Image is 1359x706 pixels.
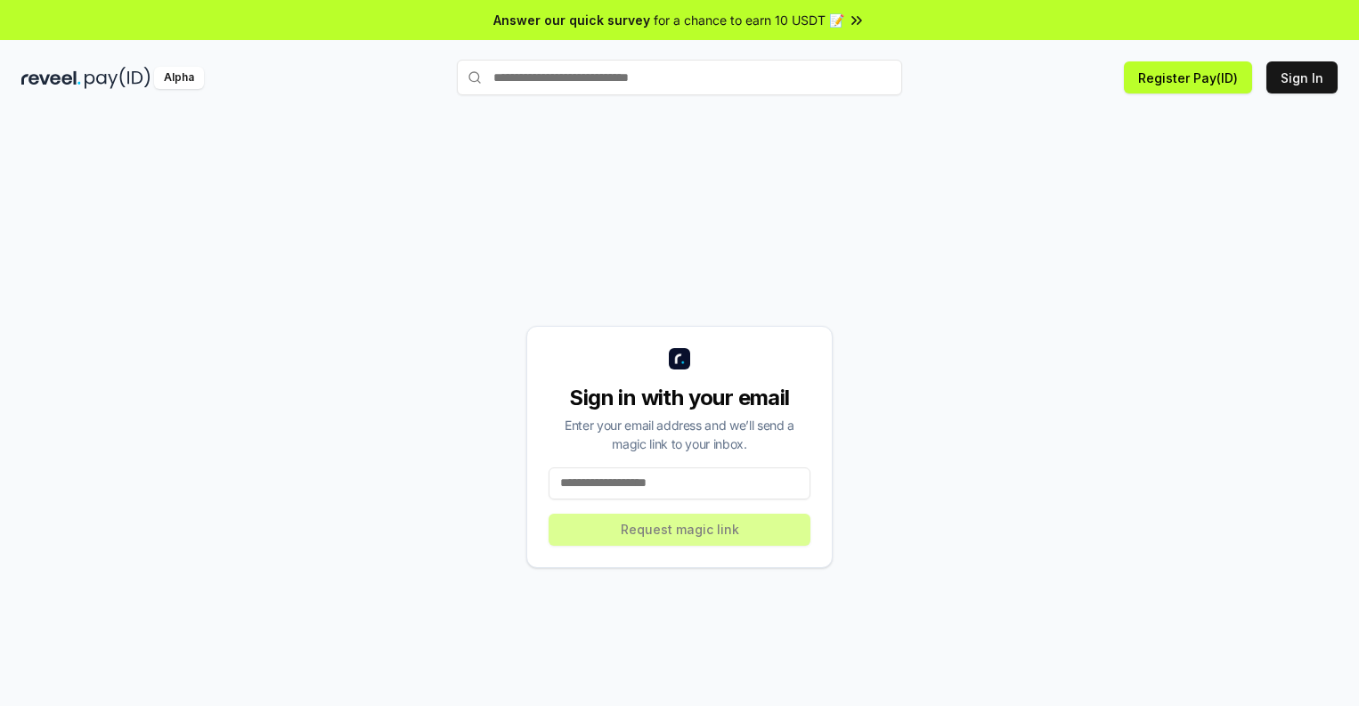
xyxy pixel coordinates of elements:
div: Enter your email address and we’ll send a magic link to your inbox. [549,416,810,453]
span: for a chance to earn 10 USDT 📝 [654,11,844,29]
img: pay_id [85,67,151,89]
button: Register Pay(ID) [1124,61,1252,93]
button: Sign In [1266,61,1338,93]
img: logo_small [669,348,690,369]
img: reveel_dark [21,67,81,89]
span: Answer our quick survey [493,11,650,29]
div: Sign in with your email [549,384,810,412]
div: Alpha [154,67,204,89]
